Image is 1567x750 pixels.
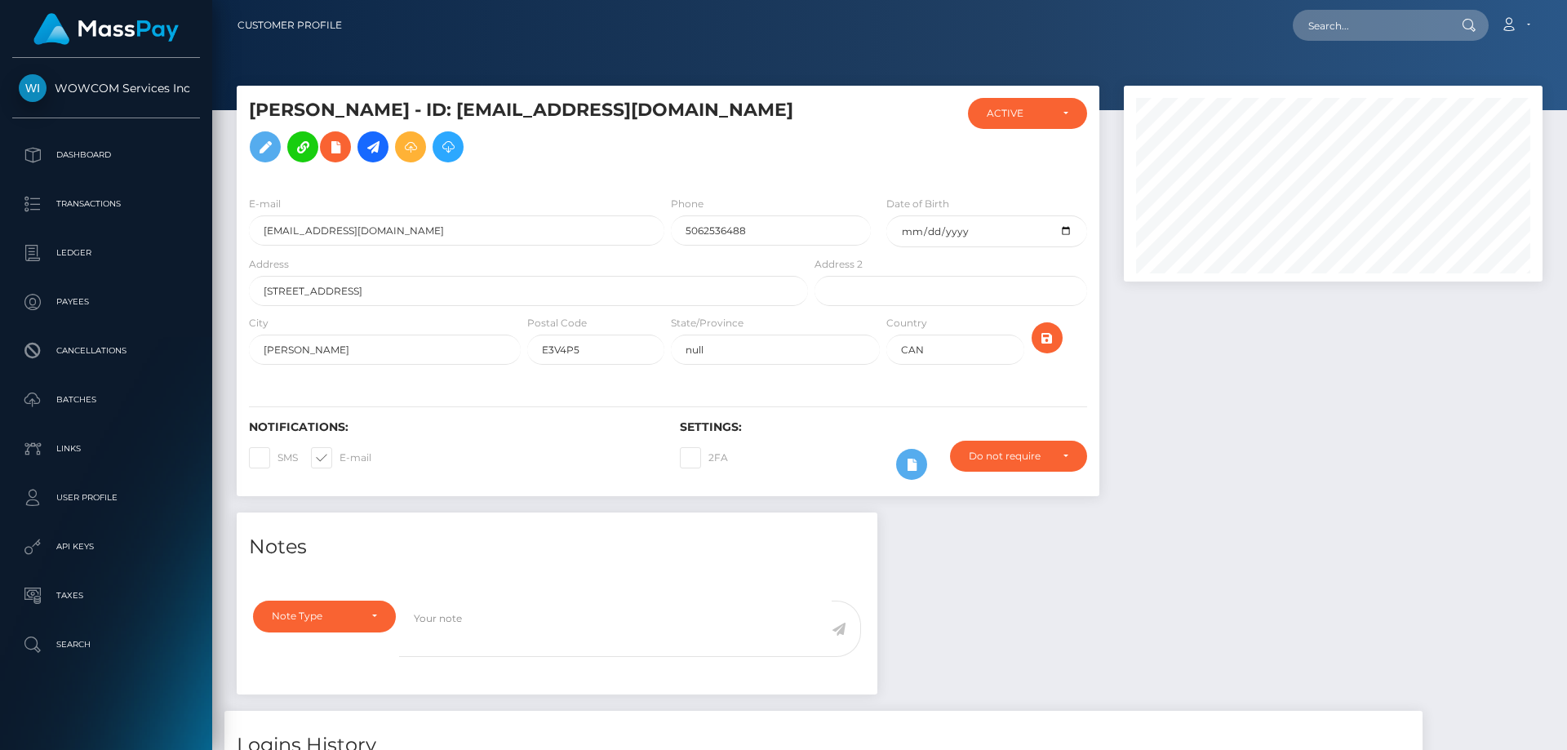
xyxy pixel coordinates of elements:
[19,241,193,265] p: Ledger
[19,437,193,461] p: Links
[12,526,200,567] a: API Keys
[886,197,949,211] label: Date of Birth
[987,107,1050,120] div: ACTIVE
[249,257,289,272] label: Address
[950,441,1087,472] button: Do not require
[12,233,200,273] a: Ledger
[357,131,388,162] a: Initiate Payout
[19,584,193,608] p: Taxes
[19,143,193,167] p: Dashboard
[19,632,193,657] p: Search
[12,575,200,616] a: Taxes
[253,601,396,632] button: Note Type
[249,316,269,331] label: City
[12,81,200,95] span: WOWCOM Services Inc
[671,316,744,331] label: State/Province
[968,98,1087,129] button: ACTIVE
[815,257,863,272] label: Address 2
[12,477,200,518] a: User Profile
[680,420,1086,434] h6: Settings:
[33,13,179,45] img: MassPay Logo
[680,447,728,468] label: 2FA
[671,197,704,211] label: Phone
[19,486,193,510] p: User Profile
[19,339,193,363] p: Cancellations
[12,282,200,322] a: Payees
[249,420,655,434] h6: Notifications:
[272,610,358,623] div: Note Type
[12,379,200,420] a: Batches
[12,184,200,224] a: Transactions
[1293,10,1446,41] input: Search...
[886,316,927,331] label: Country
[527,316,587,331] label: Postal Code
[12,331,200,371] a: Cancellations
[969,450,1050,463] div: Do not require
[249,197,281,211] label: E-mail
[19,290,193,314] p: Payees
[19,192,193,216] p: Transactions
[19,388,193,412] p: Batches
[12,135,200,175] a: Dashboard
[311,447,371,468] label: E-mail
[249,447,298,468] label: SMS
[249,533,865,561] h4: Notes
[19,74,47,102] img: WOWCOM Services Inc
[237,8,342,42] a: Customer Profile
[12,428,200,469] a: Links
[249,98,799,171] h5: [PERSON_NAME] - ID: [EMAIL_ADDRESS][DOMAIN_NAME]
[19,535,193,559] p: API Keys
[12,624,200,665] a: Search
